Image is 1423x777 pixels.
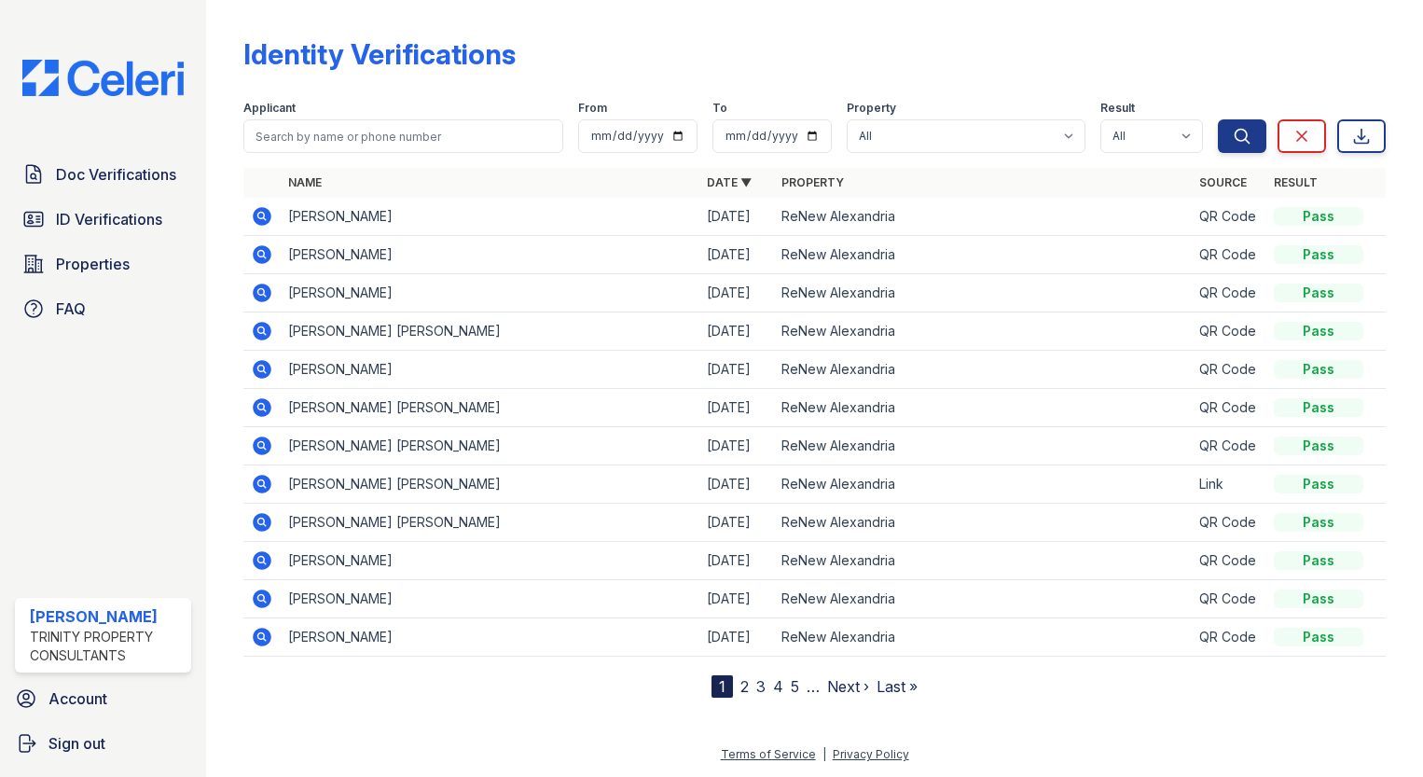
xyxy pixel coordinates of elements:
a: Date ▼ [707,175,752,189]
td: [PERSON_NAME] [PERSON_NAME] [281,504,699,542]
td: [DATE] [699,504,774,542]
a: Source [1199,175,1247,189]
td: ReNew Alexandria [774,389,1193,427]
label: Result [1100,101,1135,116]
a: Next › [827,677,869,696]
td: ReNew Alexandria [774,274,1193,312]
td: [PERSON_NAME] [PERSON_NAME] [281,389,699,427]
a: 4 [773,677,783,696]
a: Account [7,680,199,717]
td: QR Code [1192,389,1266,427]
label: From [578,101,607,116]
a: Privacy Policy [833,747,909,761]
td: [PERSON_NAME] [281,580,699,618]
input: Search by name or phone number [243,119,563,153]
label: To [712,101,727,116]
td: [PERSON_NAME] [PERSON_NAME] [281,427,699,465]
img: CE_Logo_Blue-a8612792a0a2168367f1c8372b55b34899dd931a85d93a1a3d3e32e68fde9ad4.png [7,60,199,96]
td: QR Code [1192,198,1266,236]
td: [DATE] [699,274,774,312]
td: QR Code [1192,504,1266,542]
a: ID Verifications [15,201,191,238]
div: 1 [711,675,733,698]
td: [PERSON_NAME] [PERSON_NAME] [281,312,699,351]
a: 2 [740,677,749,696]
td: ReNew Alexandria [774,312,1193,351]
a: 5 [791,677,799,696]
div: [PERSON_NAME] [30,605,184,628]
td: QR Code [1192,618,1266,657]
td: [PERSON_NAME] [PERSON_NAME] [281,465,699,504]
span: FAQ [56,298,86,320]
td: [DATE] [699,198,774,236]
td: ReNew Alexandria [774,465,1193,504]
td: [DATE] [699,389,774,427]
div: Pass [1274,628,1363,646]
td: [DATE] [699,236,774,274]
td: QR Code [1192,351,1266,389]
a: FAQ [15,290,191,327]
td: [DATE] [699,618,774,657]
div: Pass [1274,551,1363,570]
div: Pass [1274,245,1363,264]
td: [PERSON_NAME] [281,351,699,389]
a: Result [1274,175,1318,189]
td: ReNew Alexandria [774,504,1193,542]
td: ReNew Alexandria [774,198,1193,236]
td: [DATE] [699,580,774,618]
div: | [822,747,826,761]
td: [DATE] [699,542,774,580]
td: ReNew Alexandria [774,236,1193,274]
div: Pass [1274,437,1363,455]
span: Properties [56,253,130,275]
td: [DATE] [699,465,774,504]
span: Account [48,687,107,710]
div: Pass [1274,513,1363,532]
div: Identity Verifications [243,37,516,71]
div: Pass [1274,590,1363,608]
a: Doc Verifications [15,156,191,193]
td: [PERSON_NAME] [281,198,699,236]
a: Terms of Service [721,747,816,761]
span: … [807,675,820,698]
a: Name [288,175,322,189]
td: ReNew Alexandria [774,427,1193,465]
td: [PERSON_NAME] [281,274,699,312]
a: Sign out [7,725,199,762]
td: ReNew Alexandria [774,618,1193,657]
td: QR Code [1192,274,1266,312]
div: Pass [1274,207,1363,226]
label: Property [847,101,896,116]
td: ReNew Alexandria [774,351,1193,389]
td: [DATE] [699,351,774,389]
div: Pass [1274,322,1363,340]
td: [PERSON_NAME] [281,542,699,580]
td: ReNew Alexandria [774,580,1193,618]
td: [PERSON_NAME] [281,236,699,274]
td: QR Code [1192,312,1266,351]
td: [DATE] [699,312,774,351]
a: 3 [756,677,766,696]
a: Last » [877,677,918,696]
div: Pass [1274,398,1363,417]
td: [DATE] [699,427,774,465]
a: Properties [15,245,191,283]
div: Pass [1274,475,1363,493]
td: QR Code [1192,542,1266,580]
td: QR Code [1192,427,1266,465]
td: ReNew Alexandria [774,542,1193,580]
td: QR Code [1192,580,1266,618]
span: Sign out [48,732,105,755]
div: Pass [1274,360,1363,379]
td: QR Code [1192,236,1266,274]
a: Property [781,175,844,189]
span: Doc Verifications [56,163,176,186]
div: Trinity Property Consultants [30,628,184,665]
div: Pass [1274,284,1363,302]
td: [PERSON_NAME] [281,618,699,657]
label: Applicant [243,101,296,116]
span: ID Verifications [56,208,162,230]
td: Link [1192,465,1266,504]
